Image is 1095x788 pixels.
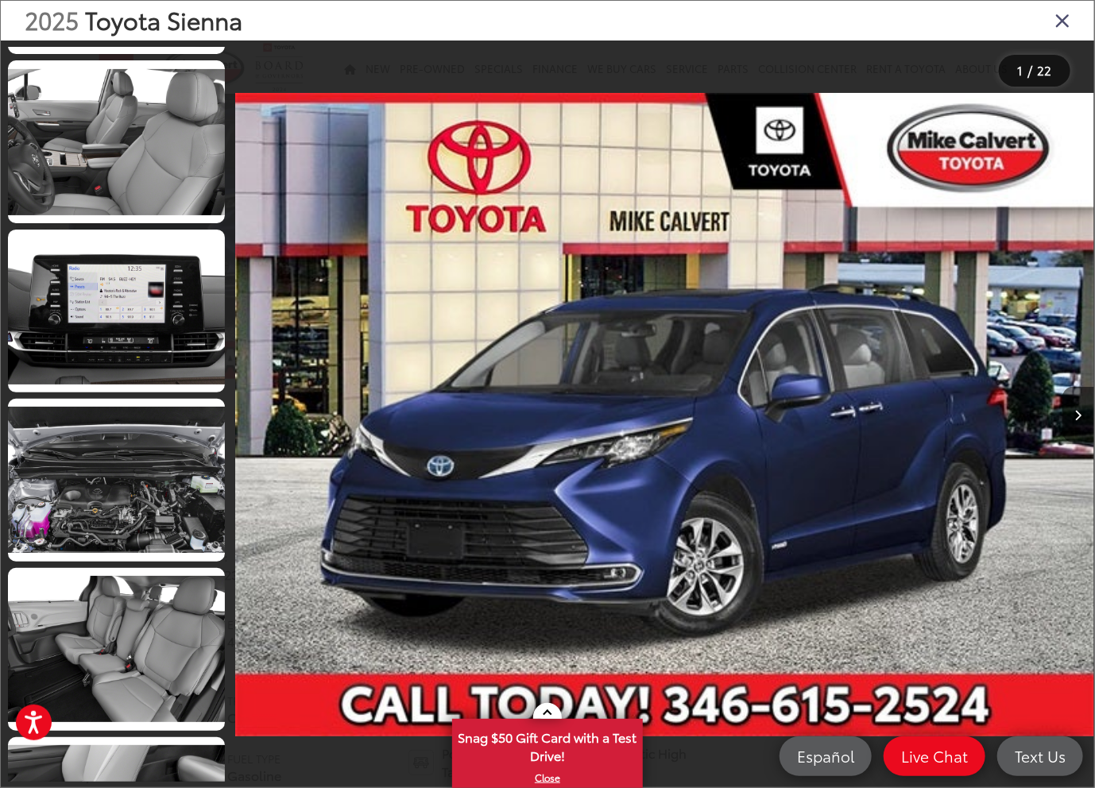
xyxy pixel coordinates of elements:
[235,60,1094,770] div: 2025 Toyota Sienna XLE 0
[6,228,227,394] img: 2025 Toyota Sienna XLE
[884,736,985,776] a: Live Chat
[893,746,976,766] span: Live Chat
[1027,65,1035,76] span: /
[1018,61,1023,79] span: 1
[85,2,242,37] span: Toyota Sienna
[1007,746,1074,766] span: Text Us
[789,746,862,766] span: Español
[1038,61,1052,79] span: 22
[6,59,227,225] img: 2025 Toyota Sienna XLE
[780,736,872,776] a: Español
[6,566,227,732] img: 2025 Toyota Sienna XLE
[1054,10,1070,30] i: Close gallery
[235,60,1094,770] img: 2025 Toyota Sienna XLE
[454,720,641,769] span: Snag $50 Gift Card with a Test Drive!
[6,397,227,563] img: 2025 Toyota Sienna XLE
[1062,387,1094,442] button: Next image
[997,736,1083,776] a: Text Us
[25,2,79,37] span: 2025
